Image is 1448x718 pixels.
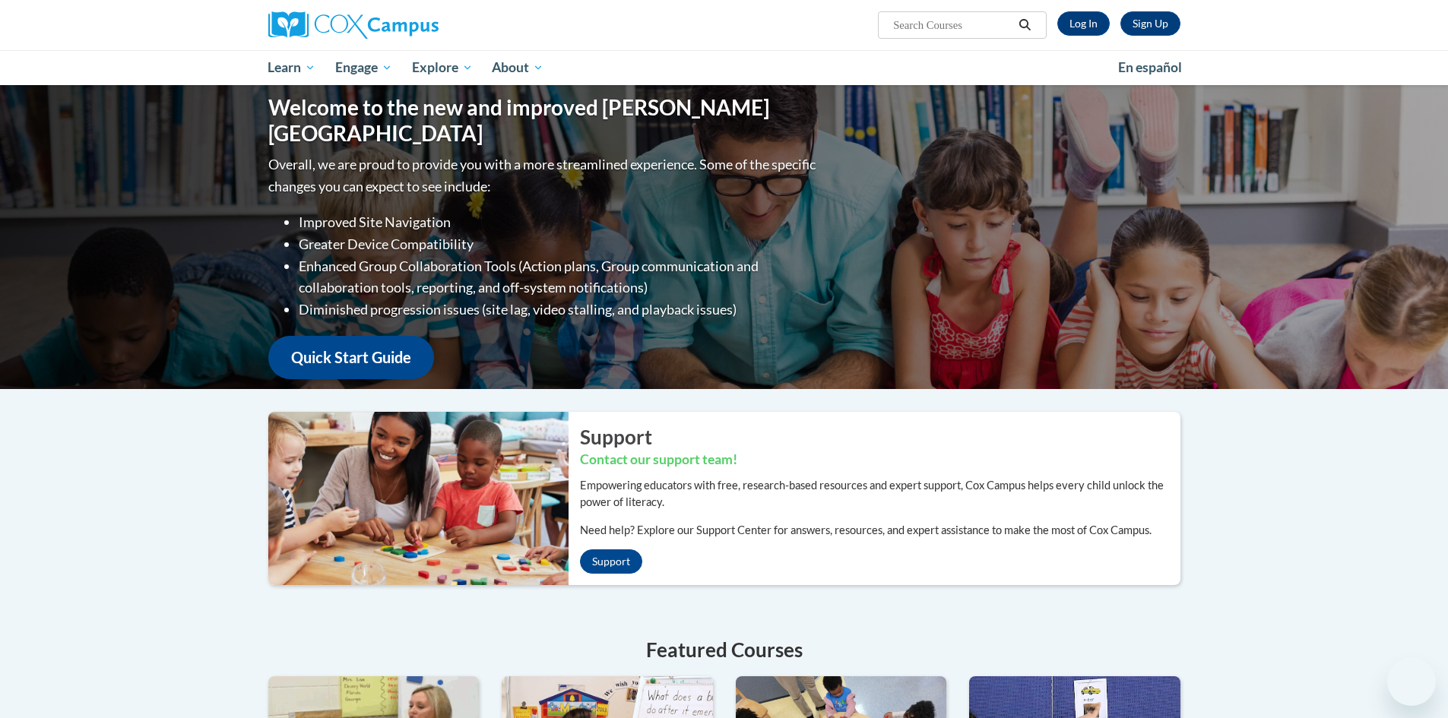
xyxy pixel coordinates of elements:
[268,336,434,379] a: Quick Start Guide
[258,50,326,85] a: Learn
[580,477,1180,511] p: Empowering educators with free, research-based resources and expert support, Cox Campus helps eve...
[482,50,553,85] a: About
[257,412,569,585] img: ...
[325,50,402,85] a: Engage
[268,11,439,39] img: Cox Campus
[268,635,1180,665] h4: Featured Courses
[580,423,1180,451] h2: Support
[268,59,315,77] span: Learn
[412,59,473,77] span: Explore
[1120,11,1180,36] a: Register
[580,522,1180,539] p: Need help? Explore our Support Center for answers, resources, and expert assistance to make the m...
[299,255,819,299] li: Enhanced Group Collaboration Tools (Action plans, Group communication and collaboration tools, re...
[268,95,819,146] h1: Welcome to the new and improved [PERSON_NAME][GEOGRAPHIC_DATA]
[246,50,1203,85] div: Main menu
[299,211,819,233] li: Improved Site Navigation
[580,549,642,574] a: Support
[335,59,392,77] span: Engage
[1108,52,1192,84] a: En español
[299,299,819,321] li: Diminished progression issues (site lag, video stalling, and playback issues)
[1057,11,1110,36] a: Log In
[402,50,483,85] a: Explore
[268,11,557,39] a: Cox Campus
[1387,657,1436,706] iframe: Button to launch messaging window
[268,153,819,198] p: Overall, we are proud to provide you with a more streamlined experience. Some of the specific cha...
[1013,16,1036,34] button: Search
[492,59,543,77] span: About
[892,16,1013,34] input: Search Courses
[1118,59,1182,75] span: En español
[299,233,819,255] li: Greater Device Compatibility
[580,451,1180,470] h3: Contact our support team!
